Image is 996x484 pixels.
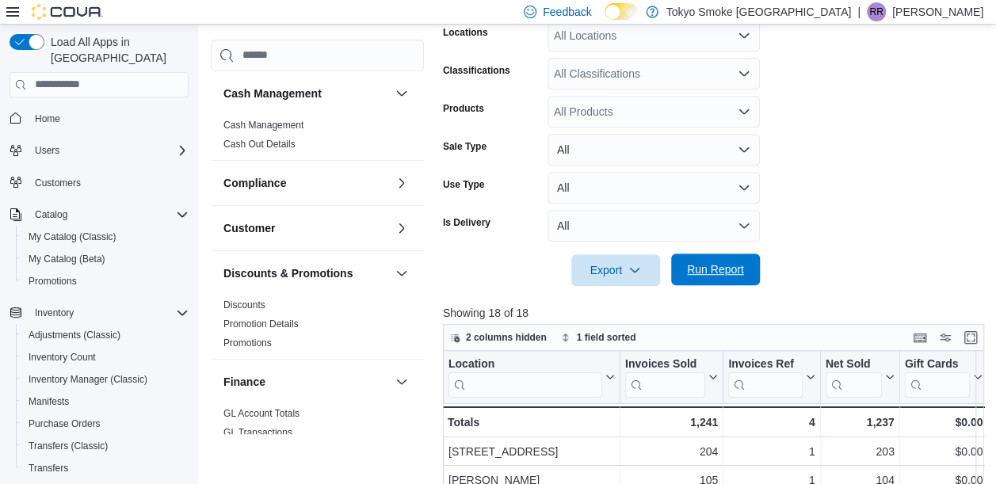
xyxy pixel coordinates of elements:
div: Gift Cards [905,356,971,372]
button: Open list of options [738,105,750,118]
h3: Finance [223,374,265,390]
span: Inventory Count [29,351,96,364]
a: Promotions [223,337,272,349]
button: Transfers (Classic) [16,435,195,457]
button: Catalog [29,205,74,224]
button: Inventory [29,303,80,322]
span: GL Transactions [223,426,292,439]
span: Cash Out Details [223,138,296,151]
button: All [548,134,760,166]
a: Cash Out Details [223,139,296,150]
h3: Customer [223,220,275,236]
div: $0.00 [905,413,983,432]
div: Ryan Ridsdale [867,2,886,21]
span: Catalog [29,205,189,224]
div: Discounts & Promotions [211,295,424,359]
div: Invoices Ref [728,356,802,397]
button: Users [29,141,66,160]
button: Display options [936,328,955,347]
button: Finance [392,372,411,391]
span: Promotions [22,272,189,291]
span: Promotions [29,275,77,288]
a: Promotion Details [223,318,299,330]
a: Discounts [223,299,265,311]
a: Home [29,109,67,128]
button: My Catalog (Beta) [16,248,195,270]
a: Adjustments (Classic) [22,326,127,345]
div: Cash Management [211,116,424,160]
span: 2 columns hidden [466,331,547,344]
button: My Catalog (Classic) [16,226,195,248]
h3: Compliance [223,175,286,191]
span: Export [581,254,651,286]
span: Catalog [35,208,67,221]
button: Discounts & Promotions [392,264,411,283]
div: 203 [826,442,895,461]
a: Purchase Orders [22,414,107,433]
button: Cash Management [223,86,389,101]
button: Run Report [671,253,760,285]
button: All [548,210,760,242]
button: All [548,172,760,204]
span: Adjustments (Classic) [22,326,189,345]
div: Gift Card Sales [905,356,971,397]
span: 1 field sorted [577,331,636,344]
div: Location [448,356,602,372]
button: Users [3,139,195,162]
button: 2 columns hidden [444,328,553,347]
span: My Catalog (Classic) [22,227,189,246]
button: Promotions [16,270,195,292]
label: Locations [443,26,488,39]
span: Purchase Orders [22,414,189,433]
button: Cash Management [392,84,411,103]
a: GL Account Totals [223,408,300,419]
div: 204 [625,442,718,461]
button: Customer [392,219,411,238]
h3: Cash Management [223,86,322,101]
button: Manifests [16,391,195,413]
a: My Catalog (Classic) [22,227,123,246]
button: Transfers [16,457,195,479]
div: 4 [728,413,815,432]
button: Invoices Ref [728,356,815,397]
a: GL Transactions [223,427,292,438]
div: Invoices Sold [625,356,705,397]
a: My Catalog (Beta) [22,250,112,269]
span: Feedback [543,4,591,20]
span: Transfers (Classic) [22,436,189,455]
div: Invoices Ref [728,356,802,372]
a: Manifests [22,392,75,411]
span: Transfers [22,459,189,478]
div: Location [448,356,602,397]
a: Promotions [22,272,83,291]
span: Inventory Count [22,348,189,367]
div: Net Sold [826,356,882,372]
button: Open list of options [738,29,750,42]
button: Net Sold [826,356,895,397]
span: My Catalog (Classic) [29,231,116,243]
span: Customers [29,173,189,192]
a: Transfers [22,459,74,478]
button: 1 field sorted [555,328,643,347]
div: $0.00 [905,442,983,461]
span: Inventory [29,303,189,322]
div: Finance [211,404,424,448]
button: Open list of options [738,67,750,80]
span: GL Account Totals [223,407,300,420]
span: Transfers (Classic) [29,440,108,452]
span: Manifests [29,395,69,408]
label: Use Type [443,178,484,191]
button: Customer [223,220,389,236]
span: Inventory Manager (Classic) [22,370,189,389]
button: Catalog [3,204,195,226]
button: Inventory [3,302,195,324]
span: Dark Mode [605,20,605,21]
button: Inventory Manager (Classic) [16,368,195,391]
div: 1,237 [826,413,895,432]
div: 1,241 [625,413,718,432]
a: Cash Management [223,120,303,131]
button: Purchase Orders [16,413,195,435]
